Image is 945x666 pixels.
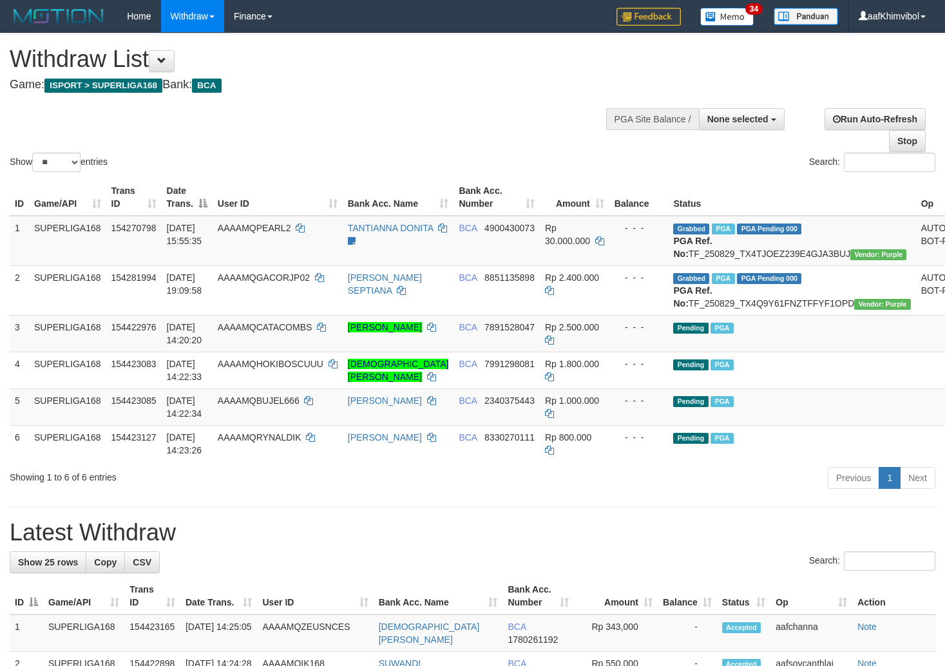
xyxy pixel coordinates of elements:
span: Grabbed [673,224,709,234]
span: Rp 30.000.000 [545,223,590,246]
th: User ID: activate to sort column ascending [213,179,343,216]
input: Search: [844,551,935,571]
th: Status [668,179,915,216]
span: Vendor URL: https://trx4.1velocity.biz [850,249,906,260]
span: 154281994 [111,272,157,283]
a: [PERSON_NAME] [348,432,422,442]
td: SUPERLIGA168 [29,265,106,315]
th: Action [852,578,935,614]
span: [DATE] 14:20:20 [167,322,202,345]
a: 1 [879,467,901,489]
td: SUPERLIGA168 [29,388,106,425]
img: panduan.png [774,8,838,25]
span: [DATE] 14:22:33 [167,359,202,382]
img: MOTION_logo.png [10,6,108,26]
th: Balance: activate to sort column ascending [658,578,717,614]
span: BCA [192,79,221,93]
select: Showentries [32,153,81,172]
th: Op: activate to sort column ascending [770,578,852,614]
span: [DATE] 15:55:35 [167,223,202,246]
span: Marked by aafsoycanthlai [711,433,733,444]
span: BCA [459,272,477,283]
span: Rp 1.800.000 [545,359,599,369]
th: Bank Acc. Number: activate to sort column ascending [502,578,573,614]
span: Pending [673,359,708,370]
th: Bank Acc. Name: activate to sort column ascending [343,179,454,216]
span: Copy 1780261192 to clipboard [508,634,558,645]
a: Copy [86,551,125,573]
a: [DEMOGRAPHIC_DATA][PERSON_NAME] [379,622,480,645]
th: Status: activate to sort column ascending [717,578,771,614]
span: BCA [459,395,477,406]
span: BCA [459,223,477,233]
td: SUPERLIGA168 [29,216,106,266]
a: TANTIANNA DONITA [348,223,434,233]
span: Copy 4900430073 to clipboard [484,223,535,233]
th: Date Trans.: activate to sort column descending [162,179,213,216]
span: [DATE] 14:22:34 [167,395,202,419]
a: Show 25 rows [10,551,86,573]
td: AAAAMQZEUSNCES [257,614,373,652]
span: AAAAMQPEARL2 [218,223,291,233]
span: PGA Pending [737,224,801,234]
a: Previous [828,467,879,489]
img: Feedback.jpg [616,8,681,26]
span: Show 25 rows [18,557,78,567]
th: User ID: activate to sort column ascending [257,578,373,614]
th: ID [10,179,29,216]
th: Game/API: activate to sort column ascending [29,179,106,216]
label: Show entries [10,153,108,172]
span: 154423127 [111,432,157,442]
div: - - - [615,431,663,444]
span: PGA Pending [737,273,801,284]
div: - - - [615,321,663,334]
td: Rp 343,000 [574,614,658,652]
td: TF_250829_TX4TJOEZ239E4GJA3BUJ [668,216,915,266]
a: CSV [124,551,160,573]
span: 34 [745,3,763,15]
a: [DEMOGRAPHIC_DATA][PERSON_NAME] [348,359,449,382]
span: BCA [459,359,477,369]
span: 154422976 [111,322,157,332]
span: Pending [673,323,708,334]
h4: Game: Bank: [10,79,617,91]
td: SUPERLIGA168 [29,352,106,388]
td: SUPERLIGA168 [43,614,124,652]
a: [PERSON_NAME] SEPTIANA [348,272,422,296]
div: - - - [615,222,663,234]
th: Game/API: activate to sort column ascending [43,578,124,614]
th: Trans ID: activate to sort column ascending [106,179,162,216]
span: AAAAMQHOKIBOSCUUU [218,359,323,369]
span: Rp 1.000.000 [545,395,599,406]
h1: Withdraw List [10,46,617,72]
td: aafchanna [770,614,852,652]
td: 1 [10,216,29,266]
span: Rp 2.400.000 [545,272,599,283]
div: - - - [615,271,663,284]
th: Amount: activate to sort column ascending [574,578,658,614]
span: [DATE] 14:23:26 [167,432,202,455]
div: Showing 1 to 6 of 6 entries [10,466,384,484]
span: AAAAMQRYNALDIK [218,432,301,442]
span: Copy 8851135898 to clipboard [484,272,535,283]
span: Copy 7891528047 to clipboard [484,322,535,332]
span: Accepted [722,622,761,633]
div: - - - [615,357,663,370]
span: Rp 2.500.000 [545,322,599,332]
th: Date Trans.: activate to sort column ascending [180,578,257,614]
b: PGA Ref. No: [673,236,712,259]
a: [PERSON_NAME] [348,395,422,406]
span: Marked by aafsoycanthlai [711,359,733,370]
span: BCA [459,322,477,332]
a: Note [857,622,877,632]
span: Marked by aafsoycanthlai [711,323,733,334]
span: 154423085 [111,395,157,406]
span: Marked by aafsoycanthlai [711,396,733,407]
th: Balance [609,179,669,216]
th: ID: activate to sort column descending [10,578,43,614]
span: AAAAMQCATACOMBS [218,322,312,332]
span: None selected [707,114,768,124]
td: 154423165 [124,614,180,652]
td: 6 [10,425,29,462]
span: BCA [508,622,526,632]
